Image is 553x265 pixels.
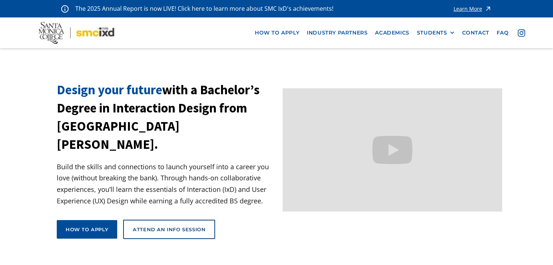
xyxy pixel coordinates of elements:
a: Academics [371,26,413,40]
iframe: Design your future with a Bachelor's Degree in Interaction Design from Santa Monica College [283,88,503,212]
img: icon - arrow - alert [484,4,492,14]
img: icon - information - alert [61,5,69,13]
a: how to apply [251,26,303,40]
img: icon - instagram [518,29,525,37]
img: Santa Monica College - SMC IxD logo [39,22,114,44]
div: Attend an Info Session [133,226,205,233]
div: STUDENTS [417,30,447,36]
p: Build the skills and connections to launch yourself into a career you love (without breaking the ... [57,161,277,206]
a: industry partners [303,26,371,40]
a: Attend an Info Session [123,220,215,239]
p: The 2025 Annual Report is now LIVE! Click here to learn more about SMC IxD's achievements! [75,4,334,14]
a: contact [458,26,493,40]
h1: with a Bachelor’s Degree in Interaction Design from [GEOGRAPHIC_DATA][PERSON_NAME]. [57,81,277,154]
a: Learn More [454,4,492,14]
a: How to apply [57,220,117,239]
div: STUDENTS [417,30,455,36]
a: faq [493,26,513,40]
span: Design your future [57,82,162,98]
div: How to apply [66,226,108,233]
div: Learn More [454,6,482,12]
